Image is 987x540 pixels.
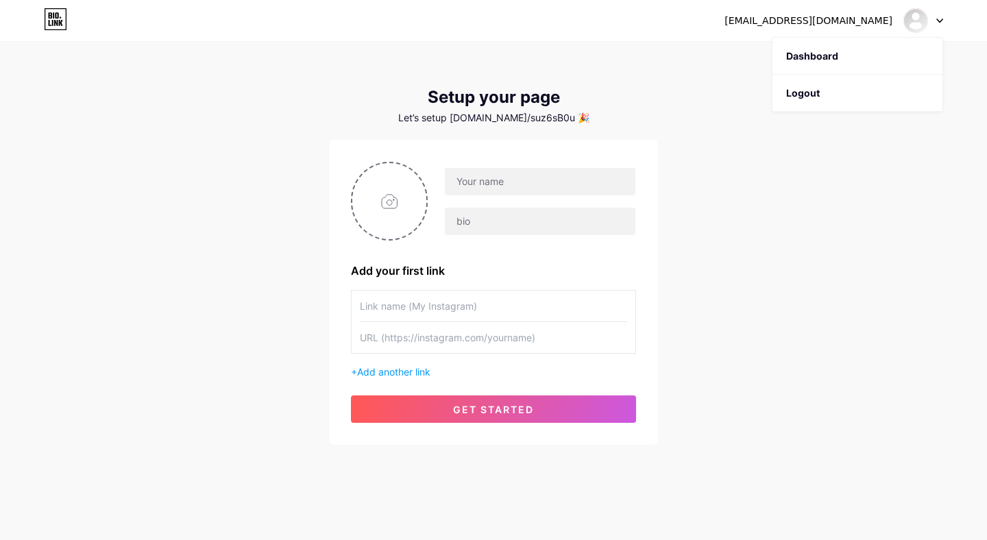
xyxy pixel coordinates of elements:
span: get started [453,404,534,415]
span: Add another link [357,366,430,378]
input: bio [445,208,635,235]
li: Logout [772,75,942,112]
img: Suz [903,8,929,34]
button: get started [351,395,636,423]
input: URL (https://instagram.com/yourname) [360,322,627,353]
div: Setup your page [329,88,658,107]
div: Let’s setup [DOMAIN_NAME]/suz6sB0u 🎉 [329,112,658,123]
input: Link name (My Instagram) [360,291,627,321]
div: Add your first link [351,262,636,279]
div: [EMAIL_ADDRESS][DOMAIN_NAME] [724,14,892,28]
a: Dashboard [772,38,942,75]
input: Your name [445,168,635,195]
div: + [351,365,636,379]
